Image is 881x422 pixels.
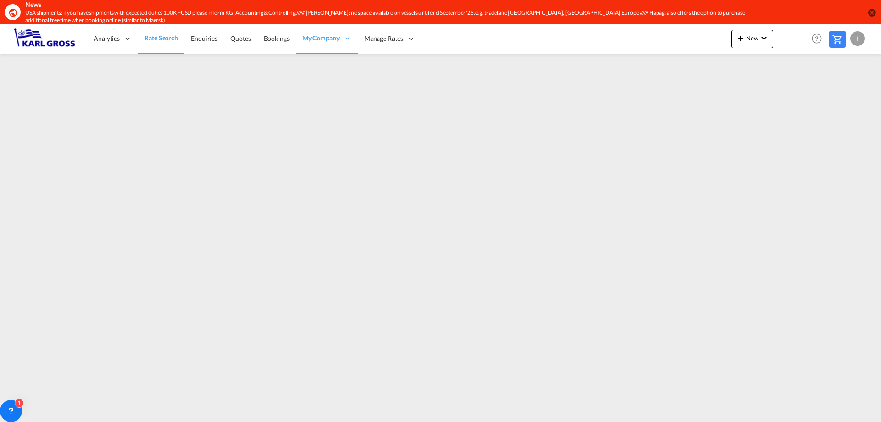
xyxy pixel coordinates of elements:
[302,34,340,43] span: My Company
[850,31,865,46] div: I
[145,34,178,42] span: Rate Search
[230,34,251,42] span: Quotes
[138,24,184,54] a: Rate Search
[25,9,746,25] div: USA shipments: if you have shipments with expected duties 100K +USD please inform KGI Accounting ...
[364,34,403,43] span: Manage Rates
[731,30,773,48] button: icon-plus 400-fgNewicon-chevron-down
[264,34,290,42] span: Bookings
[224,24,257,54] a: Quotes
[758,33,769,44] md-icon: icon-chevron-down
[296,24,358,54] div: My Company
[735,33,746,44] md-icon: icon-plus 400-fg
[809,31,825,46] span: Help
[809,31,829,47] div: Help
[735,34,769,42] span: New
[867,8,876,17] button: icon-close-circle
[8,8,17,17] md-icon: icon-earth
[94,34,120,43] span: Analytics
[191,34,217,42] span: Enquiries
[87,24,138,54] div: Analytics
[14,28,76,49] img: 3269c73066d711f095e541db4db89301.png
[184,24,224,54] a: Enquiries
[257,24,296,54] a: Bookings
[358,24,422,54] div: Manage Rates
